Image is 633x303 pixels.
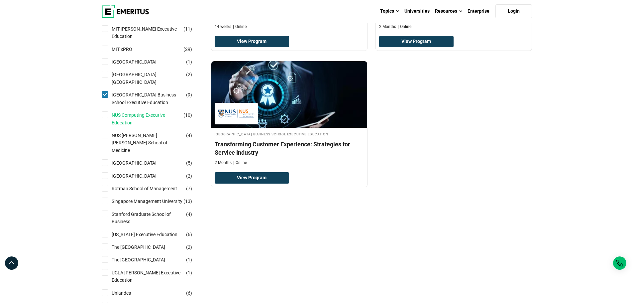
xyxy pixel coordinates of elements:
[112,256,178,263] a: The [GEOGRAPHIC_DATA]
[188,290,190,296] span: 6
[112,243,178,251] a: The [GEOGRAPHIC_DATA]
[188,257,190,262] span: 1
[211,61,367,169] a: Leadership Course by National University of Singapore Business School Executive Education - Natio...
[215,160,232,166] p: 2 Months
[112,159,170,167] a: [GEOGRAPHIC_DATA]
[233,24,247,30] p: Online
[186,231,192,238] span: ( )
[188,92,190,97] span: 9
[379,36,454,47] a: View Program
[188,173,190,179] span: 2
[112,211,196,226] a: Stanford Graduate School of Business
[398,24,411,30] p: Online
[186,91,192,98] span: ( )
[186,243,192,251] span: ( )
[186,269,192,276] span: ( )
[188,160,190,166] span: 5
[183,25,192,33] span: ( )
[215,172,289,184] a: View Program
[183,198,192,205] span: ( )
[185,26,190,32] span: 11
[186,185,192,192] span: ( )
[188,133,190,138] span: 4
[218,106,255,121] img: National University of Singapore Business School Executive Education
[188,270,190,275] span: 1
[186,71,192,78] span: ( )
[112,185,190,192] a: Rotman School of Management
[379,24,396,30] p: 2 Months
[112,111,196,126] a: NUS Computing Executive Education
[183,46,192,53] span: ( )
[188,72,190,77] span: 2
[112,58,170,66] a: [GEOGRAPHIC_DATA]
[185,112,190,118] span: 10
[112,71,196,86] a: [GEOGRAPHIC_DATA] [GEOGRAPHIC_DATA]
[188,232,190,237] span: 6
[186,289,192,297] span: ( )
[215,36,289,47] a: View Program
[188,212,190,217] span: 4
[186,172,192,180] span: ( )
[112,91,196,106] a: [GEOGRAPHIC_DATA] Business School Executive Education
[186,132,192,139] span: ( )
[185,47,190,52] span: 29
[186,159,192,167] span: ( )
[495,4,532,18] a: Login
[186,256,192,263] span: ( )
[233,160,247,166] p: Online
[112,132,196,154] a: NUS [PERSON_NAME] [PERSON_NAME] School of Medicine
[112,46,146,53] a: MIT xPRO
[185,199,190,204] span: 13
[183,111,192,119] span: ( )
[215,131,364,137] h4: [GEOGRAPHIC_DATA] Business School Executive Education
[112,172,170,180] a: [GEOGRAPHIC_DATA]
[112,198,196,205] a: Singapore Management University
[186,58,192,66] span: ( )
[188,59,190,65] span: 1
[186,211,192,218] span: ( )
[112,289,144,297] a: Uniandes
[112,231,191,238] a: [US_STATE] Executive Education
[112,269,196,284] a: UCLA [PERSON_NAME] Executive Education
[188,186,190,191] span: 7
[215,140,364,157] h4: Transforming Customer Experience: Strategies for Service Industry
[215,24,231,30] p: 14 weeks
[188,244,190,250] span: 2
[211,61,367,128] img: Transforming Customer Experience: Strategies for Service Industry | Online Leadership Course
[112,25,196,40] a: MIT [PERSON_NAME] Executive Education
